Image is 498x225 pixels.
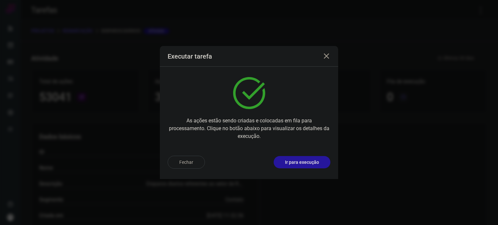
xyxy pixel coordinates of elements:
[168,52,212,60] h3: Executar tarefa
[168,117,330,140] p: As ações estão sendo criadas e colocadas em fila para processamento. Clique no botão abaixo para ...
[233,77,265,109] img: verified.svg
[168,156,205,169] button: Fechar
[285,159,319,166] p: Ir para execução
[274,156,330,168] button: Ir para execução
